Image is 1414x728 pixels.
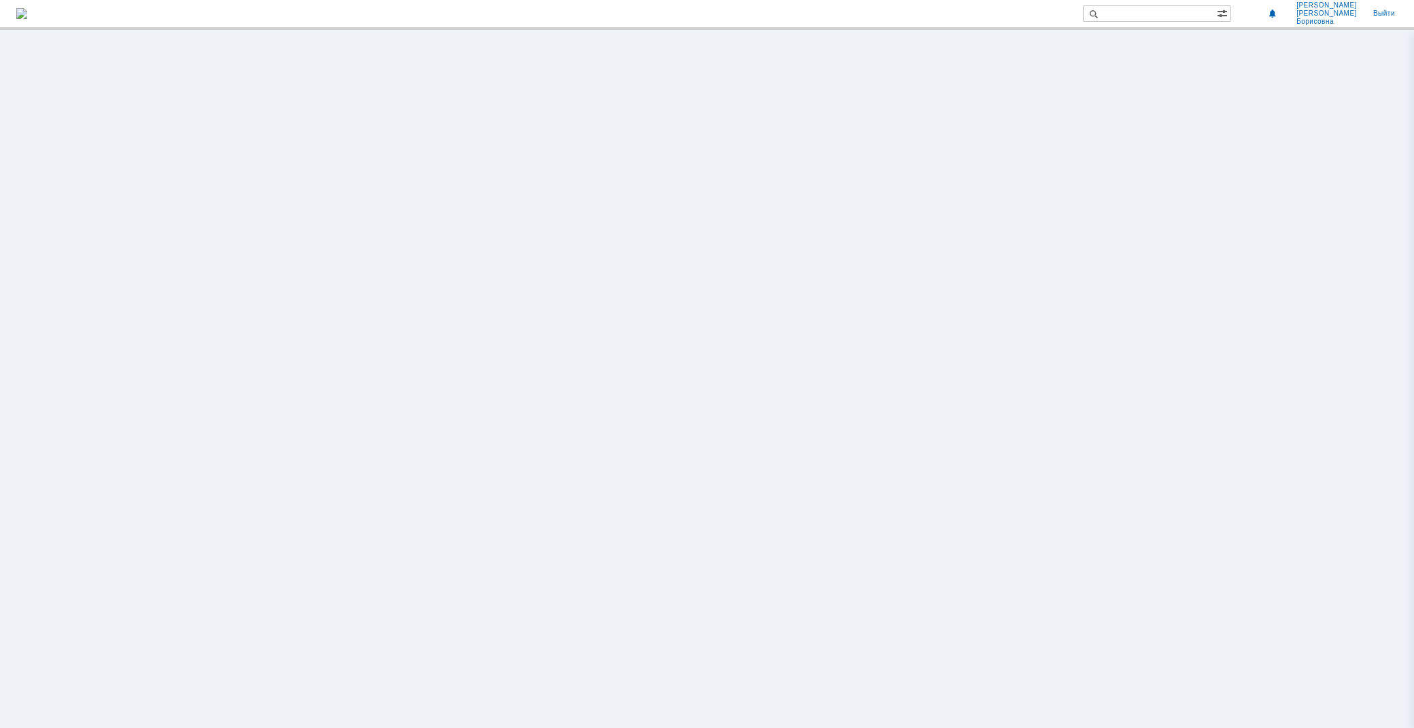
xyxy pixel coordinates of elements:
span: [PERSON_NAME] [1296,1,1357,10]
span: Расширенный поиск [1217,6,1230,19]
a: Перейти на домашнюю страницу [16,8,27,19]
img: logo [16,8,27,19]
span: Борисовна [1296,18,1357,26]
span: [PERSON_NAME] [1296,10,1357,18]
